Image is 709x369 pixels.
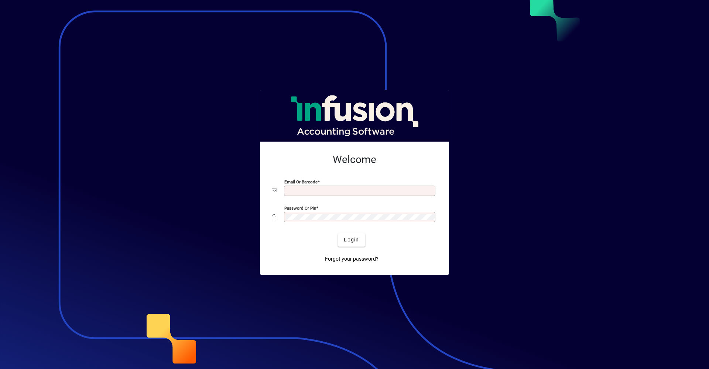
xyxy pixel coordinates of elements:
[325,255,379,263] span: Forgot your password?
[344,236,359,244] span: Login
[322,253,381,266] a: Forgot your password?
[338,233,365,247] button: Login
[284,205,316,210] mat-label: Password or Pin
[272,153,437,166] h2: Welcome
[284,179,318,184] mat-label: Email or Barcode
